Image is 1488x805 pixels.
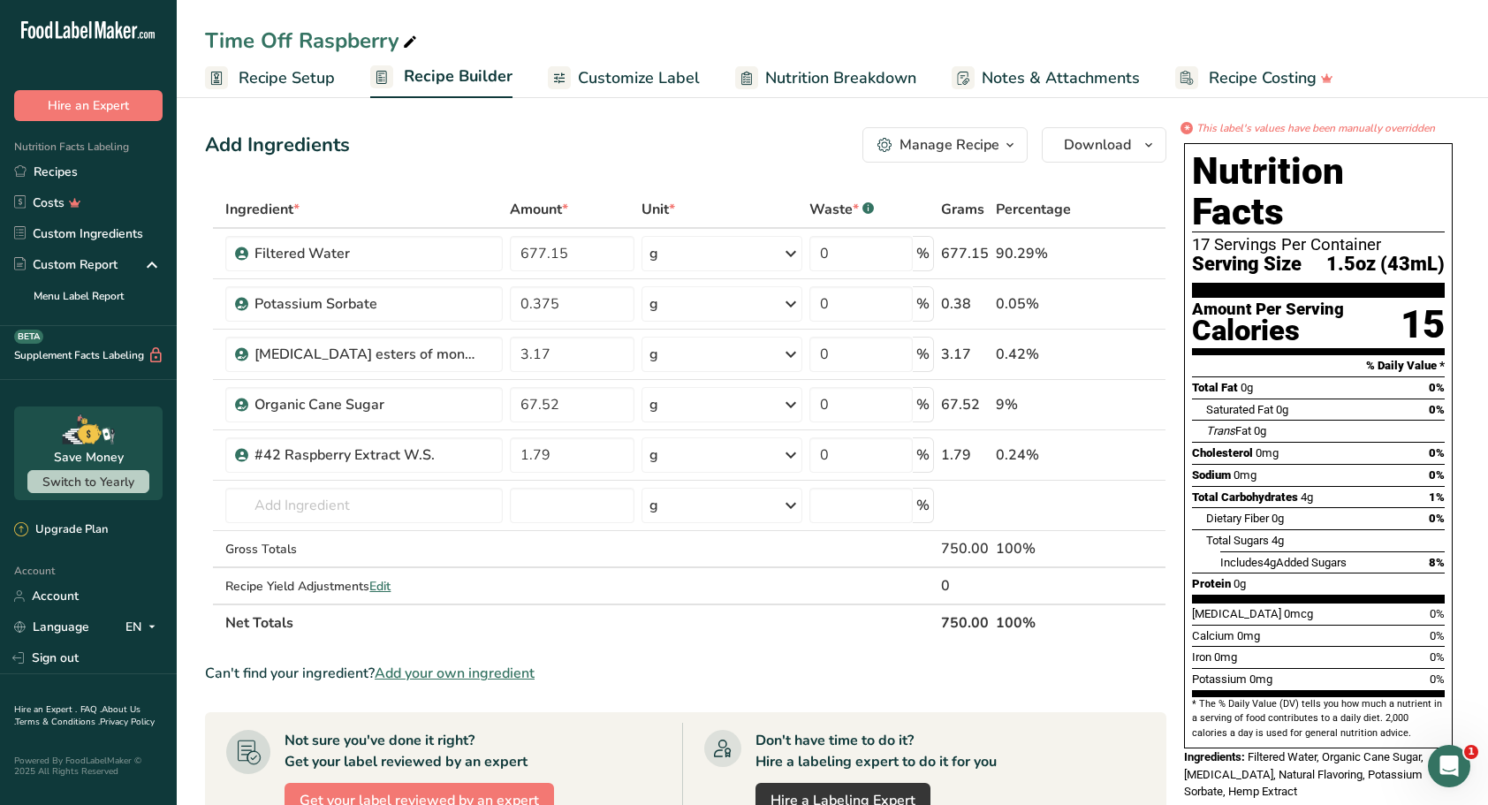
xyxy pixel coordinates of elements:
div: Not sure you've done it right? Get your label reviewed by an expert [285,730,528,772]
span: Total Carbohydrates [1192,490,1298,504]
div: [MEDICAL_DATA] esters of mono- and diglycerides of fatty acids (E472c) [254,344,475,365]
a: Terms & Conditions . [15,716,100,728]
a: About Us . [14,703,140,728]
div: g [649,344,658,365]
span: Grams [941,199,984,220]
div: Can't find your ingredient? [205,663,1166,684]
div: 3.17 [941,344,989,365]
div: Time Off Raspberry [205,25,421,57]
span: 0% [1430,629,1445,642]
span: Calcium [1192,629,1234,642]
span: Add your own ingredient [375,663,535,684]
span: 8% [1429,556,1445,569]
div: g [649,495,658,516]
span: Recipe Costing [1209,66,1317,90]
h1: Nutrition Facts [1192,151,1445,232]
div: g [649,243,658,264]
i: Trans [1206,424,1235,437]
span: Percentage [996,199,1071,220]
div: g [649,394,658,415]
span: Fat [1206,424,1251,437]
span: 0mg [1237,629,1260,642]
div: g [649,444,658,466]
span: Total Sugars [1206,534,1269,547]
span: Switch to Yearly [42,474,134,490]
input: Add Ingredient [225,488,503,523]
div: 0 [941,575,989,596]
span: Saturated Fat [1206,403,1273,416]
div: 0.05% [996,293,1082,315]
div: Powered By FoodLabelMaker © 2025 All Rights Reserved [14,756,163,777]
span: Unit [642,199,675,220]
div: Waste [809,199,874,220]
a: Recipe Costing [1175,58,1333,98]
span: [MEDICAL_DATA] [1192,607,1281,620]
div: Calories [1192,318,1344,344]
button: Download [1042,127,1166,163]
span: 0mcg [1284,607,1313,620]
div: EN [125,617,163,638]
div: Filtered Water [254,243,475,264]
span: Protein [1192,577,1231,590]
div: Gross Totals [225,540,503,558]
a: Recipe Setup [205,58,335,98]
a: Notes & Attachments [952,58,1140,98]
span: Nutrition Breakdown [765,66,916,90]
a: FAQ . [80,703,102,716]
span: 0g [1234,577,1246,590]
div: Add Ingredients [205,131,350,160]
div: Potassium Sorbate [254,293,475,315]
button: Hire an Expert [14,90,163,121]
div: Save Money [54,448,124,467]
th: 100% [992,604,1086,641]
span: Total Fat [1192,381,1238,394]
span: Notes & Attachments [982,66,1140,90]
section: % Daily Value * [1192,355,1445,376]
span: Sodium [1192,468,1231,482]
span: Includes Added Sugars [1220,556,1347,569]
div: #42 Raspberry Extract W.S. [254,444,475,466]
div: BETA [14,330,43,344]
div: 0.24% [996,444,1082,466]
span: 0% [1429,381,1445,394]
span: 0% [1429,512,1445,525]
span: Customize Label [578,66,700,90]
section: * The % Daily Value (DV) tells you how much a nutrient in a serving of food contributes to a dail... [1192,697,1445,740]
span: 0mg [1256,446,1279,459]
span: 0g [1272,512,1284,525]
span: 1% [1429,490,1445,504]
span: 0g [1254,424,1266,437]
span: 0g [1276,403,1288,416]
a: Privacy Policy [100,716,155,728]
div: 17 Servings Per Container [1192,236,1445,254]
i: This label's values have been manually overridden [1196,120,1435,136]
a: Hire an Expert . [14,703,77,716]
div: Amount Per Serving [1192,301,1344,318]
div: Organic Cane Sugar [254,394,475,415]
a: Nutrition Breakdown [735,58,916,98]
div: 1.79 [941,444,989,466]
a: Language [14,611,89,642]
div: 90.29% [996,243,1082,264]
a: Customize Label [548,58,700,98]
th: 750.00 [938,604,992,641]
div: 100% [996,538,1082,559]
span: Ingredient [225,199,300,220]
div: 750.00 [941,538,989,559]
div: Upgrade Plan [14,521,108,539]
button: Manage Recipe [862,127,1028,163]
th: Net Totals [222,604,938,641]
span: Amount [510,199,568,220]
div: 9% [996,394,1082,415]
span: 0% [1430,607,1445,620]
span: 0mg [1214,650,1237,664]
div: 677.15 [941,243,989,264]
div: Recipe Yield Adjustments [225,577,503,596]
span: Recipe Builder [404,65,512,88]
span: Dietary Fiber [1206,512,1269,525]
div: 0.38 [941,293,989,315]
div: g [649,293,658,315]
div: Don't have time to do it? Hire a labeling expert to do it for you [755,730,997,772]
a: Recipe Builder [370,57,512,99]
div: 67.52 [941,394,989,415]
